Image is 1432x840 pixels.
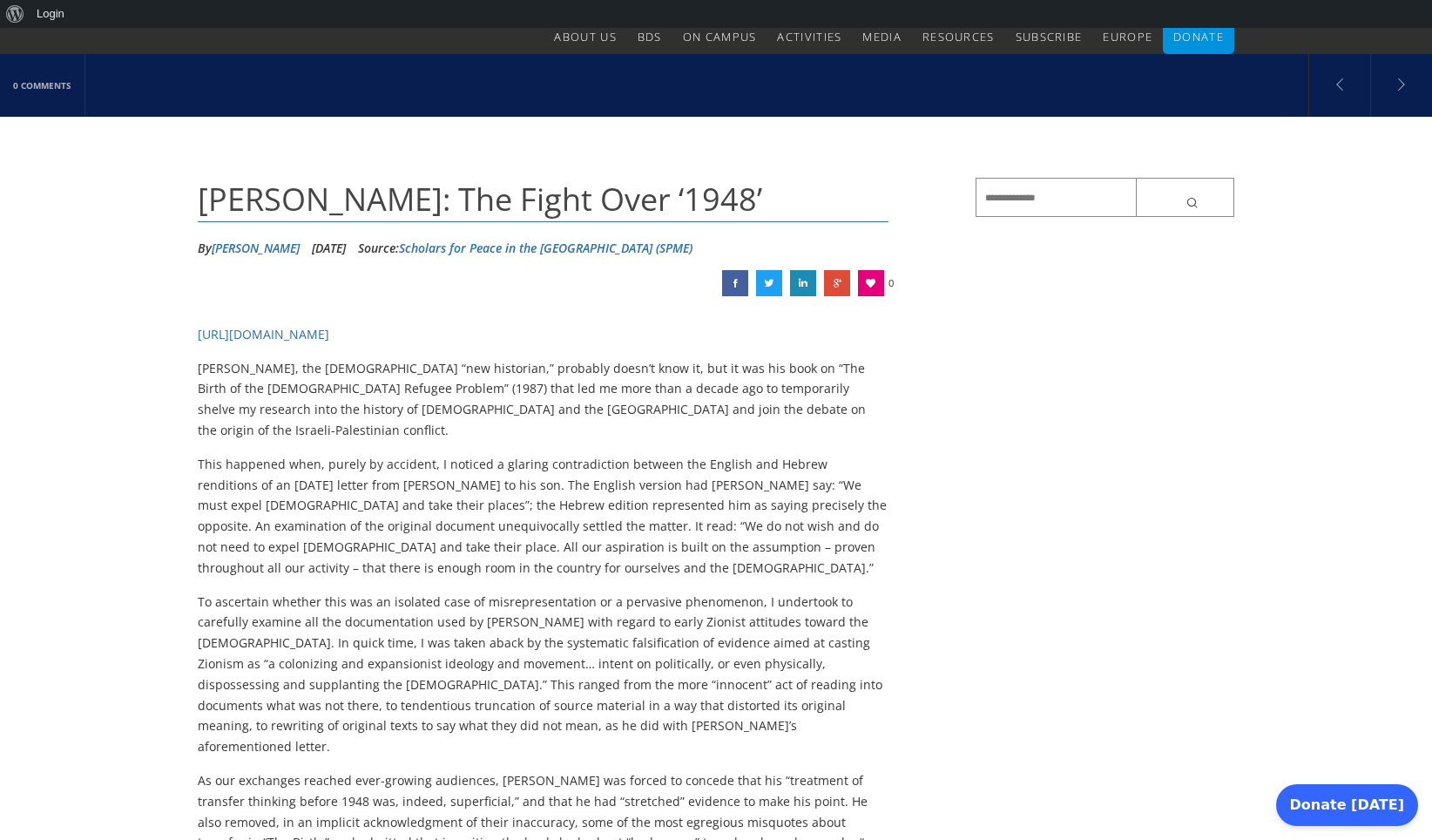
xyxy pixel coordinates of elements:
[554,19,616,54] a: About Us
[1103,29,1152,44] span: Europe
[212,240,300,256] a: [PERSON_NAME]
[790,270,816,296] a: Efraim Karsh: The Fight Over ‘1948’
[638,29,662,44] span: BDS
[312,235,346,261] li: [DATE]
[888,270,894,296] span: 0
[824,270,850,296] a: Efraim Karsh: The Fight Over ‘1948’
[922,19,995,54] a: Resources
[198,326,329,342] a: [URL][DOMAIN_NAME]
[554,29,616,44] span: About Us
[1016,29,1083,44] span: Subscribe
[756,270,782,296] a: Efraim Karsh: The Fight Over ‘1948’
[683,29,757,44] span: On Campus
[358,235,692,261] div: Source:
[198,358,888,441] p: [PERSON_NAME], the [DEMOGRAPHIC_DATA] “new historian,” probably doesn’t know it, but it was his b...
[1016,19,1083,54] a: Subscribe
[1173,19,1224,54] a: Donate
[777,19,841,54] a: Activities
[922,29,995,44] span: Resources
[862,29,902,44] span: Media
[777,29,841,44] span: Activities
[198,235,300,261] li: By
[638,19,662,54] a: BDS
[198,178,762,220] span: [PERSON_NAME]: The Fight Over ‘1948’
[722,270,748,296] a: Efraim Karsh: The Fight Over ‘1948’
[1103,19,1152,54] a: Europe
[1173,29,1224,44] span: Donate
[198,592,888,757] p: To ascertain whether this was an isolated case of misrepresentation or a pervasive phenomenon, I ...
[399,240,692,256] a: Scholars for Peace in the [GEOGRAPHIC_DATA] (SPME)
[683,19,757,54] a: On Campus
[862,19,902,54] a: Media
[198,454,888,579] p: This happened when, purely by accident, I noticed a glaring contradiction between the English and...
